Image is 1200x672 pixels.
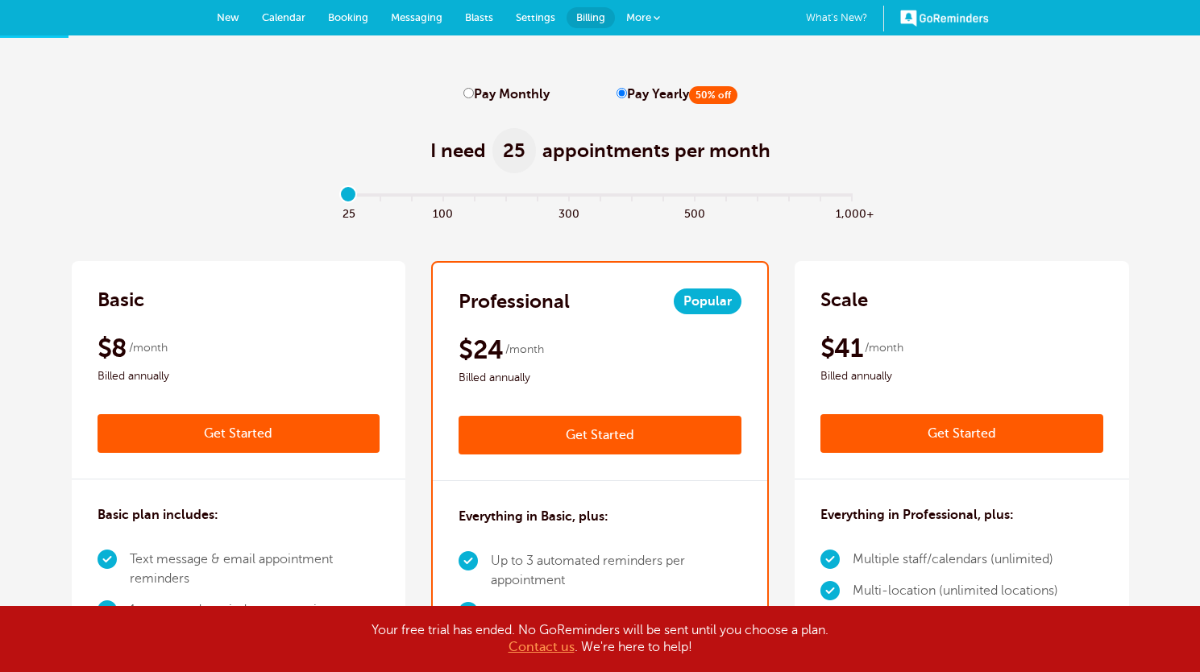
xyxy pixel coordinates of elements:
[491,545,741,596] li: Up to 3 automated reminders per appointment
[459,368,741,388] span: Billed annually
[98,505,218,525] h3: Basic plan includes:
[465,11,493,23] span: Blasts
[463,87,550,102] label: Pay Monthly
[1136,608,1184,656] iframe: Resource center
[98,414,380,453] a: Get Started
[509,640,575,654] a: Contact us
[820,505,1014,525] h3: Everything in Professional, plus:
[98,287,144,313] h2: Basic
[865,338,903,358] span: /month
[505,340,544,359] span: /month
[459,416,741,454] a: Get Started
[492,128,536,173] span: 25
[806,6,884,31] a: What's New?
[820,332,862,364] span: $41
[427,203,459,222] span: 100
[130,595,380,626] li: 1 automated reminder per appointment
[217,11,239,23] span: New
[820,367,1103,386] span: Billed annually
[617,88,627,98] input: Pay Yearly50% off
[129,338,168,358] span: /month
[542,138,770,164] span: appointments per month
[516,11,555,23] span: Settings
[626,11,651,23] span: More
[567,7,615,28] a: Billing
[262,11,305,23] span: Calendar
[197,622,1003,656] div: Your free trial has ended. No GoReminders will be sent until you choose a plan. . We're here to h...
[689,86,737,104] span: 50% off
[853,575,1058,607] li: Multi-location (unlimited locations)
[98,367,380,386] span: Billed annually
[679,203,710,222] span: 500
[674,288,741,314] span: Popular
[459,288,570,314] h2: Professional
[459,334,503,366] span: $24
[459,507,608,526] h3: Everything in Basic, plus:
[430,138,486,164] span: I need
[333,203,364,222] span: 25
[617,87,737,102] label: Pay Yearly
[576,11,605,23] span: Billing
[553,203,584,222] span: 300
[491,596,741,628] li: Send different reminders at different times
[820,414,1103,453] a: Get Started
[391,11,442,23] span: Messaging
[853,544,1058,575] li: Multiple staff/calendars (unlimited)
[836,203,867,222] span: 1,000+
[463,88,474,98] input: Pay Monthly
[98,332,127,364] span: $8
[130,544,380,595] li: Text message & email appointment reminders
[820,287,868,313] h2: Scale
[328,11,368,23] span: Booking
